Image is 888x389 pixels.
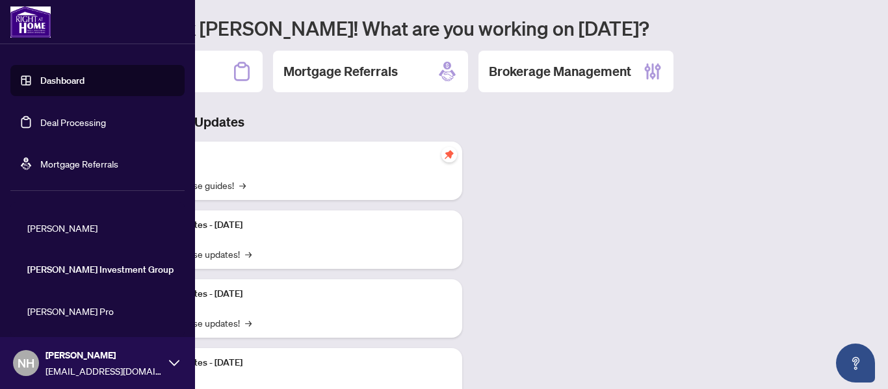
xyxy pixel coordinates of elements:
[40,158,118,169] a: Mortgage Referrals
[441,147,457,162] span: pushpin
[27,262,176,277] span: [PERSON_NAME] Investment Group
[245,316,252,330] span: →
[137,149,452,164] p: Self-Help
[27,221,176,235] span: [PERSON_NAME]
[245,247,252,261] span: →
[46,364,163,378] span: [EMAIL_ADDRESS][DOMAIN_NAME]
[18,354,34,372] span: NH
[239,178,246,192] span: →
[68,113,462,131] h3: Brokerage & Industry Updates
[10,6,51,38] img: logo
[283,62,398,81] h2: Mortgage Referrals
[40,116,106,128] a: Deal Processing
[46,348,163,362] span: [PERSON_NAME]
[836,344,875,383] button: Open asap
[68,16,872,40] h1: Welcome back [PERSON_NAME]! What are you working on [DATE]?
[27,304,176,318] span: [PERSON_NAME] Pro
[40,75,85,86] a: Dashboard
[137,218,452,232] p: Platform Updates - [DATE]
[489,62,631,81] h2: Brokerage Management
[137,287,452,301] p: Platform Updates - [DATE]
[137,356,452,370] p: Platform Updates - [DATE]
